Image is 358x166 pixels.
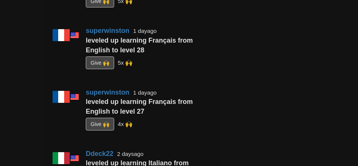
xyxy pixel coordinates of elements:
[133,89,157,96] small: 1 day ago
[86,27,129,34] a: superwinston
[86,150,113,157] a: Ddeck22
[86,98,193,115] strong: leveled up learning Français from English to level 27
[118,59,132,65] small: GIlinggalang123<br />LuciusVorenusX<br />a_seal<br />19cupsofcoffee<br />CharmingTigress
[117,151,144,157] small: 2 days ago
[86,89,129,96] a: superwinston
[118,120,132,127] small: LuciusVorenusX<br />a_seal<br />19cupsofcoffee<br />CharmingTigress
[86,118,114,130] button: Give 🙌
[86,56,114,69] button: Give 🙌
[133,28,157,34] small: 1 day ago
[86,37,193,54] strong: leveled up learning Français from English to level 28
